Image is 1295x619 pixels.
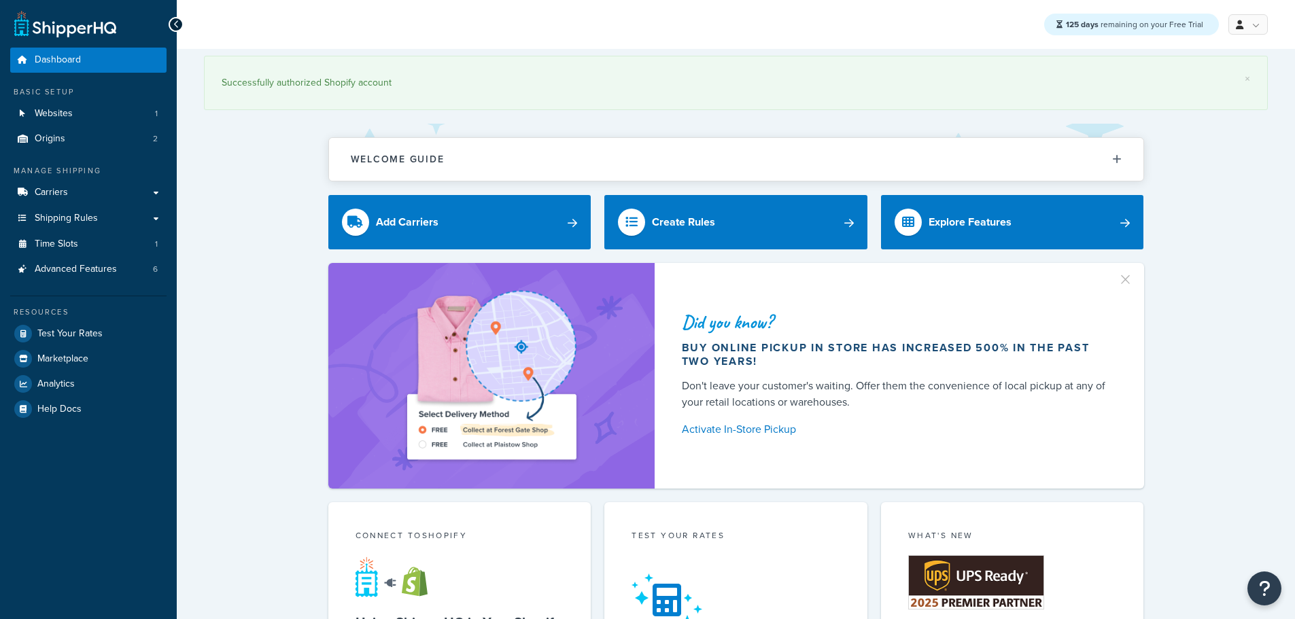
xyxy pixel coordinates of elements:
[682,313,1111,332] div: Did you know?
[368,283,615,468] img: ad-shirt-map-b0359fc47e01cab431d101c4b569394f6a03f54285957d908178d52f29eb9668.png
[10,126,167,152] a: Origins2
[35,187,68,198] span: Carriers
[10,257,167,282] li: Advanced Features
[10,180,167,205] a: Carriers
[10,126,167,152] li: Origins
[10,257,167,282] a: Advanced Features6
[356,556,441,597] img: connect-shq-shopify-9b9a8c5a.svg
[35,54,81,66] span: Dashboard
[356,529,564,545] div: Connect to Shopify
[652,213,715,232] div: Create Rules
[1066,18,1099,31] strong: 125 days
[10,165,167,177] div: Manage Shipping
[35,238,78,250] span: Time Slots
[10,321,167,346] a: Test Your Rates
[1247,571,1281,605] button: Open Resource Center
[351,154,445,164] h2: Welcome Guide
[682,378,1111,410] div: Don't leave your customer's waiting. Offer them the convenience of local pickup at any of your re...
[37,404,82,415] span: Help Docs
[908,529,1117,545] div: What's New
[35,108,73,120] span: Websites
[37,353,88,365] span: Marketplace
[682,341,1111,368] div: Buy online pickup in store has increased 500% in the past two years!
[10,101,167,126] a: Websites1
[682,420,1111,439] a: Activate In-Store Pickup
[153,133,158,145] span: 2
[222,73,1250,92] div: Successfully authorized Shopify account
[35,133,65,145] span: Origins
[10,206,167,231] a: Shipping Rules
[155,108,158,120] span: 1
[155,238,158,250] span: 1
[35,264,117,275] span: Advanced Features
[881,195,1144,249] a: Explore Features
[1245,73,1250,84] a: ×
[37,328,103,340] span: Test Your Rates
[10,101,167,126] li: Websites
[37,378,75,390] span: Analytics
[10,86,167,98] div: Basic Setup
[1066,18,1203,31] span: remaining on your Free Trial
[10,48,167,73] a: Dashboard
[10,397,167,421] a: Help Docs
[10,372,167,396] a: Analytics
[10,232,167,257] li: Time Slots
[376,213,438,232] div: Add Carriers
[632,529,840,545] div: Test your rates
[35,213,98,224] span: Shipping Rules
[929,213,1012,232] div: Explore Features
[604,195,867,249] a: Create Rules
[10,232,167,257] a: Time Slots1
[10,306,167,318] div: Resources
[329,138,1143,181] button: Welcome Guide
[10,347,167,371] a: Marketplace
[328,195,591,249] a: Add Carriers
[153,264,158,275] span: 6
